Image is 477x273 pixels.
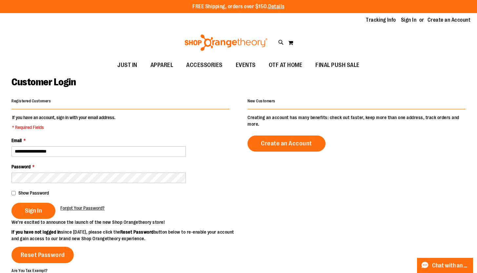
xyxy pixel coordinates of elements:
span: Password [11,164,30,169]
a: Tracking Info [366,16,396,24]
span: EVENTS [236,58,256,73]
span: JUST IN [117,58,137,73]
a: Reset Password [11,247,74,263]
strong: Are You Tax Exempt? [11,268,48,273]
span: Sign In [25,207,42,214]
span: Customer Login [11,76,76,88]
legend: If you have an account, sign in with your email address. [11,114,116,131]
span: APPAREL [150,58,173,73]
span: Show Password [18,190,49,196]
span: Reset Password [21,251,65,259]
p: since [DATE], please click the button below to re-enable your account and gain access to our bran... [11,229,239,242]
p: We’re excited to announce the launch of the new Shop Orangetheory store! [11,219,239,225]
img: Shop Orangetheory [184,34,268,51]
strong: Reset Password [120,229,154,235]
strong: Registered Customers [11,99,51,103]
a: Details [268,4,285,10]
span: ACCESSORIES [186,58,223,73]
a: EVENTS [229,58,262,73]
p: FREE Shipping, orders over $150. [192,3,285,10]
a: Create an Account [427,16,471,24]
a: JUST IN [111,58,144,73]
span: Create an Account [261,140,312,147]
span: Chat with an Expert [432,262,469,269]
a: ACCESSORIES [180,58,229,73]
button: Sign In [11,203,55,219]
a: Sign In [401,16,417,24]
span: OTF AT HOME [269,58,303,73]
button: Chat with an Expert [417,258,473,273]
a: FINAL PUSH SALE [309,58,366,73]
a: Forgot Your Password? [60,205,105,211]
a: Create an Account [248,136,326,152]
a: OTF AT HOME [262,58,309,73]
span: Email [11,138,22,143]
span: * Required Fields [12,124,115,131]
a: APPAREL [144,58,180,73]
p: Creating an account has many benefits: check out faster, keep more than one address, track orders... [248,114,466,127]
strong: New Customers [248,99,275,103]
strong: If you have not logged in [11,229,61,235]
span: FINAL PUSH SALE [315,58,360,73]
